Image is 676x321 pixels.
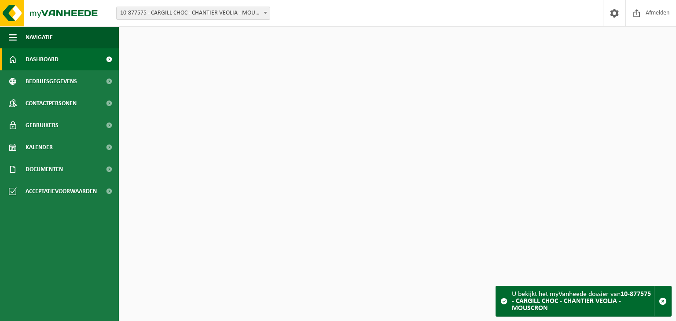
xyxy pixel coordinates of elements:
[512,286,654,316] div: U bekijkt het myVanheede dossier van
[26,158,63,180] span: Documenten
[116,7,270,20] span: 10-877575 - CARGILL CHOC - CHANTIER VEOLIA - MOUSCRON
[117,7,270,19] span: 10-877575 - CARGILL CHOC - CHANTIER VEOLIA - MOUSCRON
[26,70,77,92] span: Bedrijfsgegevens
[26,180,97,202] span: Acceptatievoorwaarden
[26,48,59,70] span: Dashboard
[26,92,77,114] span: Contactpersonen
[512,291,651,312] strong: 10-877575 - CARGILL CHOC - CHANTIER VEOLIA - MOUSCRON
[26,114,59,136] span: Gebruikers
[26,26,53,48] span: Navigatie
[26,136,53,158] span: Kalender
